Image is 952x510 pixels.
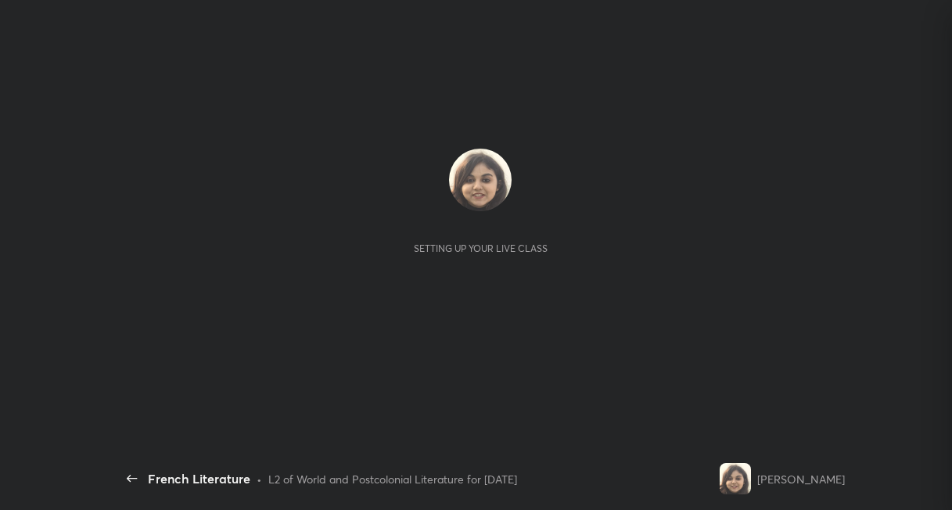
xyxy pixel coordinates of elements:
div: Setting up your live class [414,242,548,254]
img: a7ac6fe6eda44e07ab3709a94de7a6bd.jpg [720,463,751,494]
div: • [257,471,262,487]
div: [PERSON_NAME] [757,471,845,487]
div: L2 of World and Postcolonial Literature for [DATE] [268,471,517,487]
img: a7ac6fe6eda44e07ab3709a94de7a6bd.jpg [449,149,512,211]
div: French Literature [148,469,250,488]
